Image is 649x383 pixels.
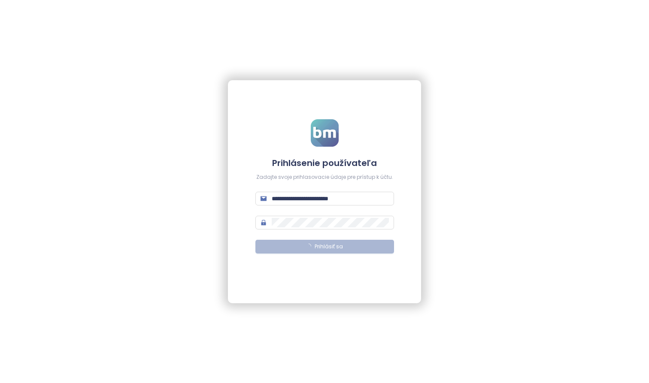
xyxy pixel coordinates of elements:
span: mail [261,196,267,202]
h4: Prihlásenie používateľa [255,157,394,169]
span: Prihlásiť sa [315,243,343,251]
span: lock [261,220,267,226]
img: logo [311,119,339,147]
button: Prihlásiť sa [255,240,394,253]
span: loading [306,244,311,249]
div: Zadajte svoje prihlasovacie údaje pre prístup k účtu. [255,173,394,181]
